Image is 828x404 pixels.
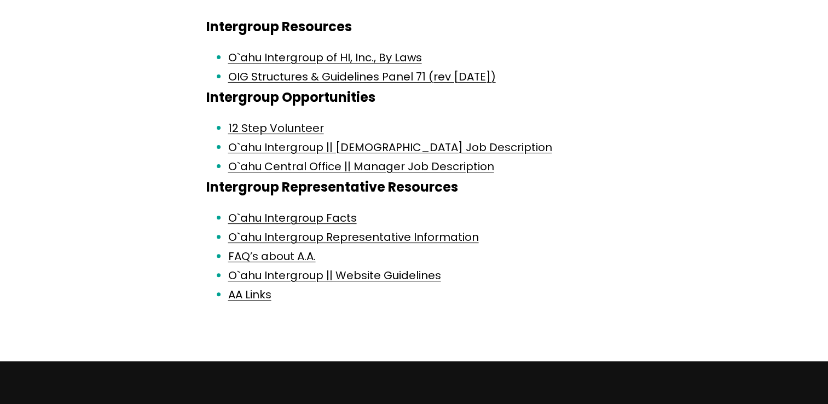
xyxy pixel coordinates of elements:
a: AA Links [228,287,271,302]
a: O`ahu Central Office || Manager Job Description [228,159,494,174]
a: O`ahu Intergroup || [DEMOGRAPHIC_DATA] Job Description [228,140,552,155]
h4: Intergroup Representative Resources [206,179,622,195]
a: O`ahu Intergroup || Website Guidelines [228,268,441,283]
a: 12 Step Volunteer [228,120,324,136]
a: O`ahu Intergroup Facts [228,210,357,226]
a: OIG Structures & Guidelines Panel 71 (rev [DATE]) [228,69,496,84]
a: O`ahu Intergroup of HI, Inc., By Laws [228,50,422,65]
a: FAQ’s about A.A. [228,249,316,264]
h4: Intergroup Resources [206,19,622,35]
h4: Intergroup Opportunities [206,89,622,106]
a: O`ahu Intergroup Representative Information [228,229,479,245]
